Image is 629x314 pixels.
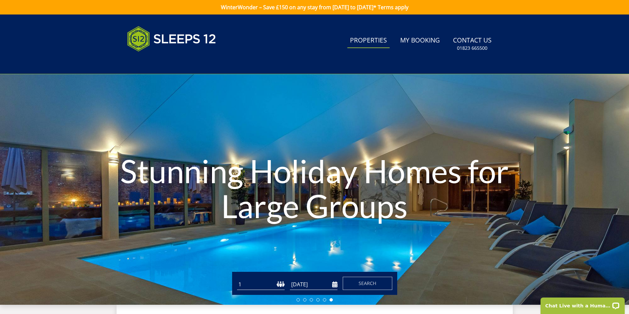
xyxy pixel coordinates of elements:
small: 01823 665500 [457,45,487,51]
img: Sleeps 12 [127,22,216,55]
a: My Booking [398,33,442,48]
a: Properties [347,33,390,48]
a: Contact Us01823 665500 [450,33,494,55]
iframe: Customer reviews powered by Trustpilot [124,59,193,65]
iframe: LiveChat chat widget [536,293,629,314]
span: Search [359,280,376,286]
input: Arrival Date [290,279,337,290]
h1: Stunning Holiday Homes for Large Groups [94,140,535,236]
button: Search [343,277,392,290]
